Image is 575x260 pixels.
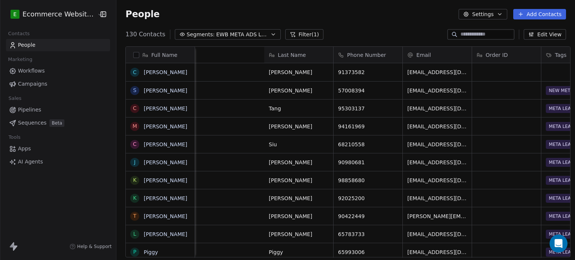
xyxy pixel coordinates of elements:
div: Email [403,47,472,63]
button: Add Contacts [513,9,566,19]
span: [PERSON_NAME] [269,212,329,220]
a: [PERSON_NAME] [144,177,187,183]
div: Full Name [126,47,195,63]
span: Help & Support [77,244,112,250]
span: [PERSON_NAME] [269,123,329,130]
a: Campaigns [6,78,110,90]
div: J [134,158,136,166]
span: Campaigns [18,80,47,88]
span: Email [416,51,431,59]
span: [PERSON_NAME] [269,230,329,238]
span: 68210558 [338,141,398,148]
span: Sales [5,93,25,104]
span: People [18,41,36,49]
div: T [133,212,137,220]
button: Edit View [524,29,566,40]
a: [PERSON_NAME] [144,88,187,94]
span: 130 Contacts [125,30,165,39]
span: 94161969 [338,123,398,130]
span: [PERSON_NAME] [269,87,329,94]
div: L [133,230,136,238]
div: Order ID [472,47,541,63]
span: Pipelines [18,106,41,114]
span: 90422449 [338,212,398,220]
div: P [133,248,136,256]
span: People [125,9,159,20]
div: C [133,104,137,112]
a: People [6,39,110,51]
span: EWB META ADS LEADS [216,31,269,39]
span: Contacts [5,28,33,39]
a: [PERSON_NAME] [144,69,187,75]
div: grid [126,63,195,258]
span: Tags [555,51,566,59]
div: K [133,194,137,202]
div: K [133,176,137,184]
span: [EMAIL_ADDRESS][DOMAIN_NAME] [407,141,467,148]
a: [PERSON_NAME] [144,213,187,219]
span: Marketing [5,54,36,65]
span: Order ID [486,51,508,59]
a: AI Agents [6,156,110,168]
a: Piggy [144,249,158,255]
span: 90980681 [338,159,398,166]
span: 98858680 [338,177,398,184]
span: 57008394 [338,87,398,94]
span: [EMAIL_ADDRESS][DOMAIN_NAME] [407,248,467,256]
span: [PERSON_NAME][EMAIL_ADDRESS][PERSON_NAME][DOMAIN_NAME] [407,212,467,220]
a: [PERSON_NAME] [144,141,187,147]
span: 65783733 [338,230,398,238]
a: Workflows [6,65,110,77]
div: C [133,140,137,148]
a: Apps [6,143,110,155]
span: Segments: [187,31,215,39]
a: [PERSON_NAME] [144,159,187,165]
a: [PERSON_NAME] [144,195,187,201]
span: [EMAIL_ADDRESS][DOMAIN_NAME] [407,68,467,76]
div: Open Intercom Messenger [550,235,568,253]
span: 92025200 [338,195,398,202]
span: [EMAIL_ADDRESS][DOMAIN_NAME] [407,177,467,184]
span: AI Agents [18,158,43,166]
span: [PERSON_NAME] [269,177,329,184]
div: Last Name [264,47,333,63]
div: S [133,86,137,94]
a: [PERSON_NAME] [144,231,187,237]
span: Last Name [278,51,306,59]
a: Pipelines [6,104,110,116]
span: [EMAIL_ADDRESS][DOMAIN_NAME] [407,105,467,112]
button: Settings [459,9,507,19]
span: [EMAIL_ADDRESS][DOMAIN_NAME] [407,87,467,94]
span: Tools [5,132,24,143]
a: [PERSON_NAME] [144,123,187,129]
span: [PERSON_NAME] [269,68,329,76]
span: Tang [269,105,329,112]
span: 95303137 [338,105,398,112]
span: Piggy [269,248,329,256]
span: Siu [269,141,329,148]
button: Filter(1) [285,29,324,40]
span: Apps [18,145,31,153]
div: Phone Number [334,47,402,63]
a: [PERSON_NAME] [144,105,187,111]
span: [EMAIL_ADDRESS][DOMAIN_NAME] [407,159,467,166]
span: [EMAIL_ADDRESS][DOMAIN_NAME] [407,195,467,202]
a: SequencesBeta [6,117,110,129]
span: E [13,10,17,18]
span: Workflows [18,67,45,75]
span: [PERSON_NAME] [269,195,329,202]
div: m [133,122,137,130]
div: C [133,68,137,76]
span: 91373582 [338,68,398,76]
span: 65993006 [338,248,398,256]
button: EEcommerce Website Builder [9,8,92,21]
span: Phone Number [347,51,386,59]
span: [EMAIL_ADDRESS][DOMAIN_NAME] [407,230,467,238]
span: Ecommerce Website Builder [22,9,95,19]
span: [EMAIL_ADDRESS][DOMAIN_NAME] [407,123,467,130]
a: Help & Support [70,244,112,250]
span: Full Name [151,51,177,59]
span: Beta [49,119,64,127]
span: Sequences [18,119,46,127]
span: [PERSON_NAME] [269,159,329,166]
